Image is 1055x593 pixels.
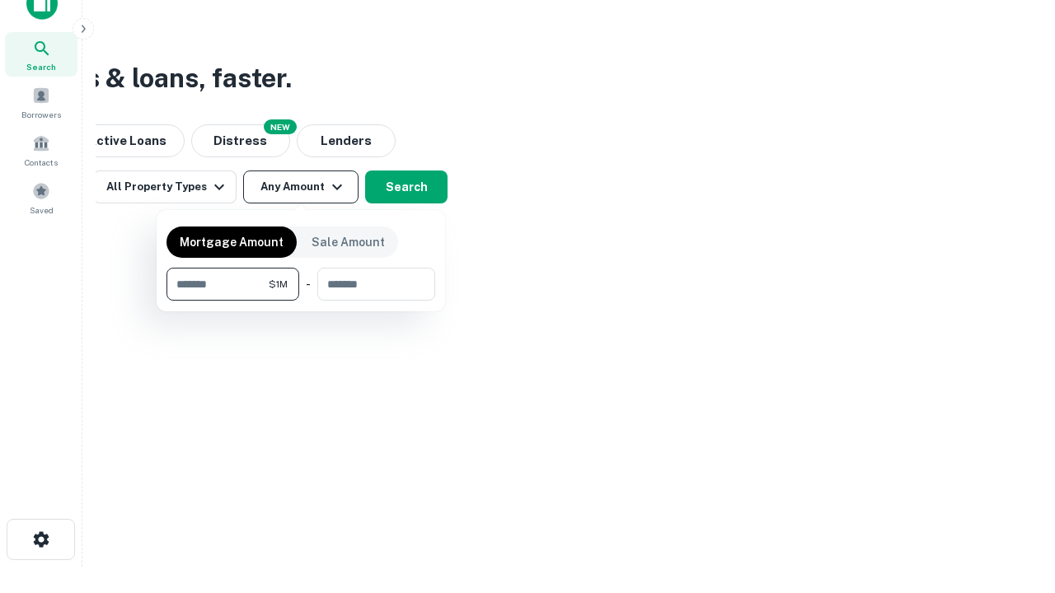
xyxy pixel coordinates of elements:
p: Mortgage Amount [180,233,284,251]
span: $1M [269,277,288,292]
iframe: Chat Widget [973,461,1055,540]
p: Sale Amount [312,233,385,251]
div: - [306,268,311,301]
